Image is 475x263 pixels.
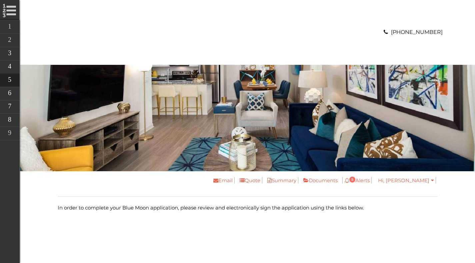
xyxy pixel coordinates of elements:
div: In order to complete your Blue Moon application, please review and electronically sign the applic... [58,203,438,212]
a: Documents [298,177,339,184]
a: 5Alerts [342,177,372,184]
a: Email [208,177,235,184]
span: 5 [349,177,355,183]
a: [PHONE_NUMBER] [391,29,443,35]
a: Summary [262,177,298,184]
img: A living room with a blue couch and a television on the wall. [20,65,475,171]
a: Hi, [PERSON_NAME] [376,177,436,184]
a: Quote [235,177,262,184]
div: banner [20,65,475,171]
img: A graphic with a red M and the word SOUTH. [53,7,104,58]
